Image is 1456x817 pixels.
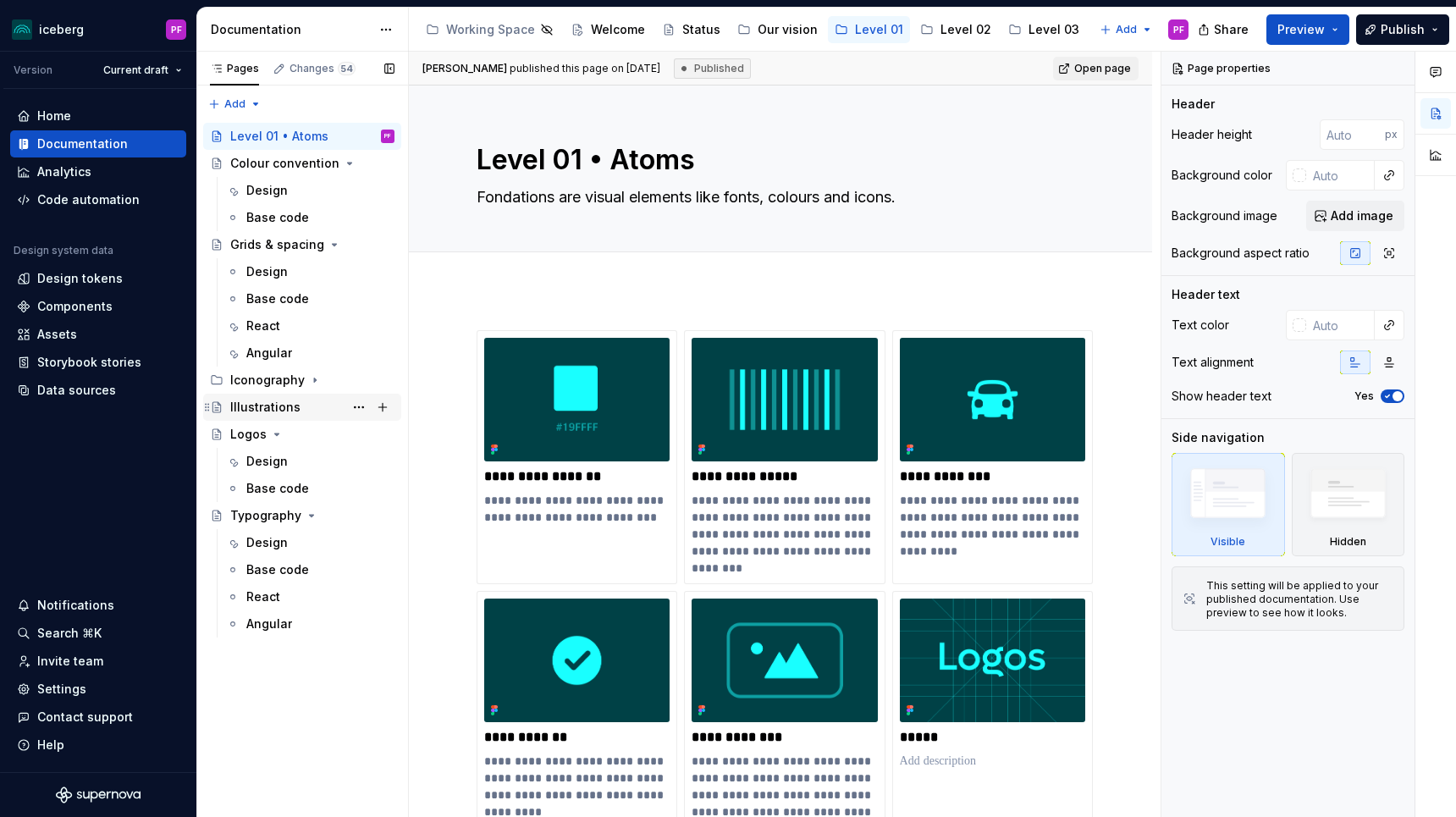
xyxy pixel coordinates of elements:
a: Colour convention [203,150,401,177]
div: Design system data [14,244,113,257]
div: Design [246,182,288,199]
input: Auto [1306,310,1375,340]
span: Preview [1277,21,1325,38]
button: icebergPF [3,11,193,47]
button: Publish [1356,14,1449,45]
img: 5e77bb06-5bf4-4fe8-8f04-dcb16d6b26e9.png [484,599,670,722]
a: Level 03 [1001,16,1086,43]
a: Code automation [10,186,186,213]
div: Visible [1211,535,1245,549]
div: Analytics [37,163,91,180]
div: Settings [37,681,86,698]
svg: Supernova Logo [56,787,141,803]
a: Level 01 [828,16,910,43]
img: 08b0b61d-02eb-4325-9e91-da16d5914b1c.png [692,338,877,461]
div: This setting will be applied to your published documentation. Use preview to see how it looks. [1206,579,1393,620]
span: 54 [338,62,356,75]
img: b23c4480-b094-41fc-9fad-29af2dea95ec.png [692,599,877,722]
div: Grids & spacing [230,236,324,253]
div: Page tree [203,123,401,638]
div: Documentation [211,21,371,38]
div: Colour convention [230,155,339,172]
a: Open page [1053,57,1139,80]
button: Share [1189,14,1260,45]
a: Data sources [10,377,186,404]
img: 1680af4a-2b8a-4d63-ae40-b1cfb5759f44.png [900,338,1085,461]
div: Base code [246,480,309,497]
a: Logos [203,421,401,448]
span: Add image [1331,207,1393,224]
a: UX patterns [1089,16,1193,43]
div: Published [674,58,751,79]
img: d5ee1439-25b5-481d-8dce-464222fd8e09.png [484,338,670,461]
a: Status [655,16,727,43]
button: Current draft [96,58,190,82]
div: Text alignment [1172,354,1254,371]
div: Search ⌘K [37,625,102,642]
span: Publish [1381,21,1425,38]
div: Design [246,534,288,551]
button: Preview [1266,14,1349,45]
div: Help [37,737,64,754]
a: Home [10,102,186,130]
div: Design [246,453,288,470]
div: Typography [230,507,301,524]
div: Level 01 [855,21,903,38]
div: Pages [210,62,259,75]
span: Add [1116,23,1137,36]
textarea: Fondations are visual elements like fonts, colours and icons. [473,184,1081,211]
a: Grids & spacing [203,231,401,258]
div: Text color [1172,317,1229,334]
span: Share [1214,21,1249,38]
span: Open page [1074,62,1131,75]
a: Design [219,529,401,556]
a: Base code [219,204,401,231]
div: PF [171,23,182,36]
div: React [246,588,280,605]
a: Our vision [731,16,825,43]
div: Code automation [37,191,140,208]
a: Invite team [10,648,186,675]
a: Documentation [10,130,186,157]
div: Changes [290,62,356,75]
a: React [219,312,401,339]
input: Auto [1306,160,1375,190]
div: Visible [1172,453,1285,556]
a: Illustrations [203,394,401,421]
div: Show header text [1172,388,1271,405]
div: Page tree [419,13,1091,47]
div: Welcome [591,21,645,38]
a: Base code [219,285,401,312]
a: Angular [219,610,401,638]
div: Invite team [37,653,103,670]
a: Storybook stories [10,349,186,376]
button: Search ⌘K [10,620,186,647]
span: [PERSON_NAME] [422,62,507,75]
a: Design tokens [10,265,186,292]
a: Design [219,448,401,475]
div: Design tokens [37,270,123,287]
img: a5ecfd13-d47d-42fc-9098-65d7196cb43a.png [900,599,1085,722]
div: Side navigation [1172,429,1265,446]
button: Add [203,92,267,116]
a: React [219,583,401,610]
button: Add [1095,18,1158,41]
div: Header [1172,96,1215,113]
a: Design [219,177,401,204]
div: Contact support [37,709,133,726]
a: Design [219,258,401,285]
button: Notifications [10,592,186,619]
div: Version [14,63,52,77]
a: Components [10,293,186,320]
div: Logos [230,426,267,443]
span: Current draft [103,63,168,77]
a: Base code [219,556,401,583]
a: Working Space [419,16,560,43]
div: Angular [246,616,292,632]
p: px [1385,128,1398,141]
div: Base code [246,290,309,307]
div: Background aspect ratio [1172,245,1310,262]
a: Level 01 • AtomsPF [203,123,401,150]
div: Background color [1172,167,1272,184]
